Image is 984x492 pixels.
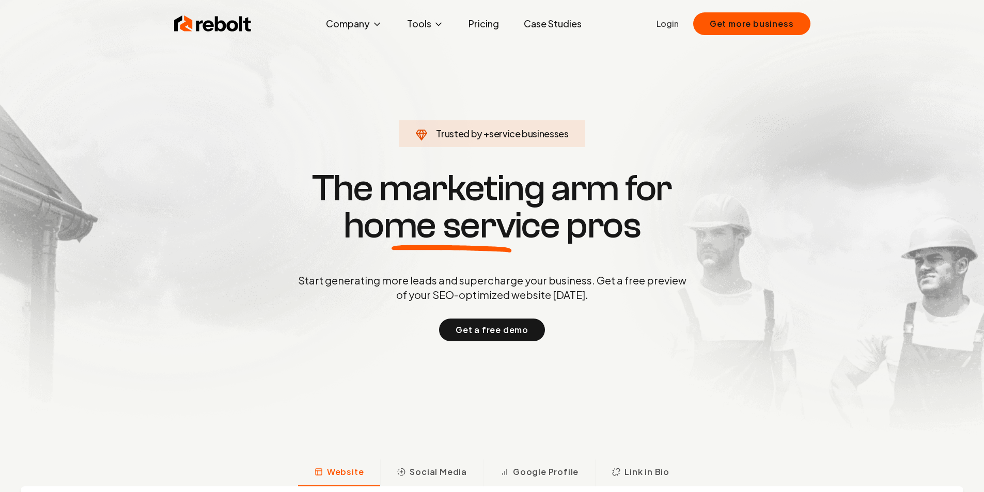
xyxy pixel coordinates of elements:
button: Social Media [380,459,483,486]
img: Rebolt Logo [174,13,252,34]
a: Login [657,18,679,30]
span: Link in Bio [624,466,669,478]
span: service businesses [489,128,569,139]
span: Website [327,466,364,478]
h1: The marketing arm for pros [244,170,740,244]
button: Get more business [693,12,810,35]
span: Google Profile [513,466,579,478]
button: Website [298,459,381,486]
button: Get a free demo [439,319,545,341]
p: Start generating more leads and supercharge your business. Get a free preview of your SEO-optimiz... [296,273,689,302]
a: Pricing [460,13,507,34]
span: Social Media [410,466,467,478]
button: Link in Bio [595,459,686,486]
button: Company [318,13,391,34]
button: Google Profile [483,459,595,486]
span: + [483,128,489,139]
button: Tools [399,13,452,34]
span: Trusted by [436,128,482,139]
span: home service [343,207,560,244]
a: Case Studies [516,13,590,34]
